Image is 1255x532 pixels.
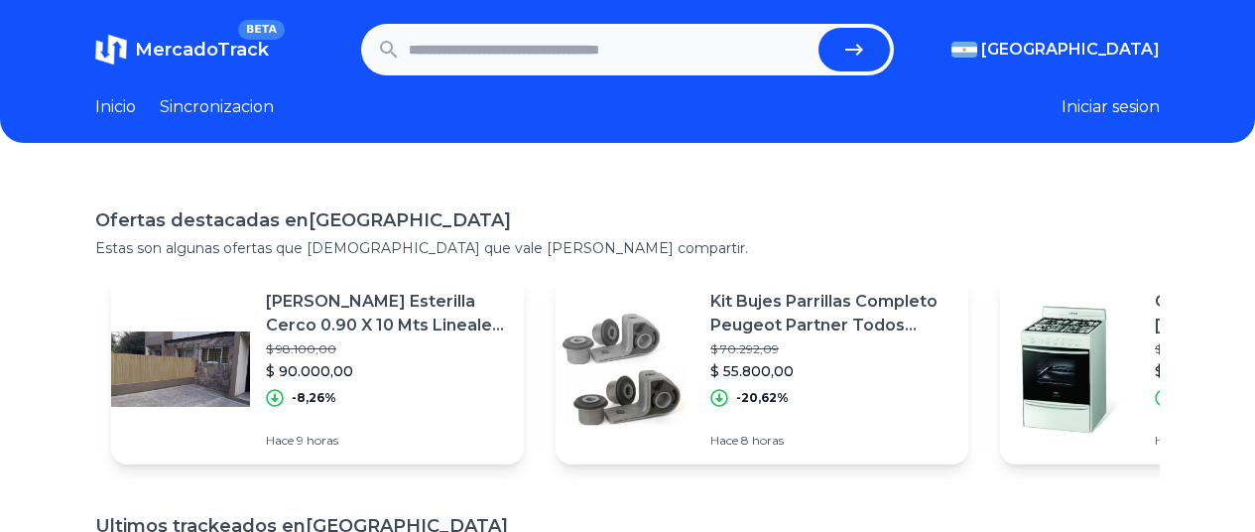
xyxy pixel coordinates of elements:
a: MercadoTrackBETA [95,34,269,66]
p: Hace 9 horas [266,433,508,449]
img: Featured image [111,300,250,439]
p: [PERSON_NAME] Esterilla Cerco 0.90 X 10 Mts Lineales Tigre [266,290,508,337]
p: -20,62% [736,390,789,406]
h1: Ofertas destacadas en [GEOGRAPHIC_DATA] [95,206,1160,234]
button: Iniciar sesion [1062,95,1160,119]
span: BETA [238,20,285,40]
span: MercadoTrack [135,39,269,61]
p: -8,26% [292,390,336,406]
p: $ 70.292,09 [710,341,952,357]
p: Hace 8 horas [710,433,952,449]
a: Featured imageKit Bujes Parrillas Completo Peugeot Partner Todos Modelos$ 70.292,09$ 55.800,00-20... [556,274,968,465]
p: Kit Bujes Parrillas Completo Peugeot Partner Todos Modelos [710,290,952,337]
a: Inicio [95,95,136,119]
a: Featured image[PERSON_NAME] Esterilla Cerco 0.90 X 10 Mts Lineales Tigre$ 98.100,00$ 90.000,00-8,... [111,274,524,465]
a: Sincronizacion [160,95,274,119]
button: [GEOGRAPHIC_DATA] [951,38,1160,62]
img: Featured image [1000,300,1139,439]
img: Featured image [556,300,694,439]
p: Estas son algunas ofertas que [DEMOGRAPHIC_DATA] que vale [PERSON_NAME] compartir. [95,238,1160,258]
p: $ 55.800,00 [710,361,952,381]
img: Argentina [951,42,977,58]
p: $ 90.000,00 [266,361,508,381]
img: MercadoTrack [95,34,127,66]
span: [GEOGRAPHIC_DATA] [981,38,1160,62]
p: $ 98.100,00 [266,341,508,357]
